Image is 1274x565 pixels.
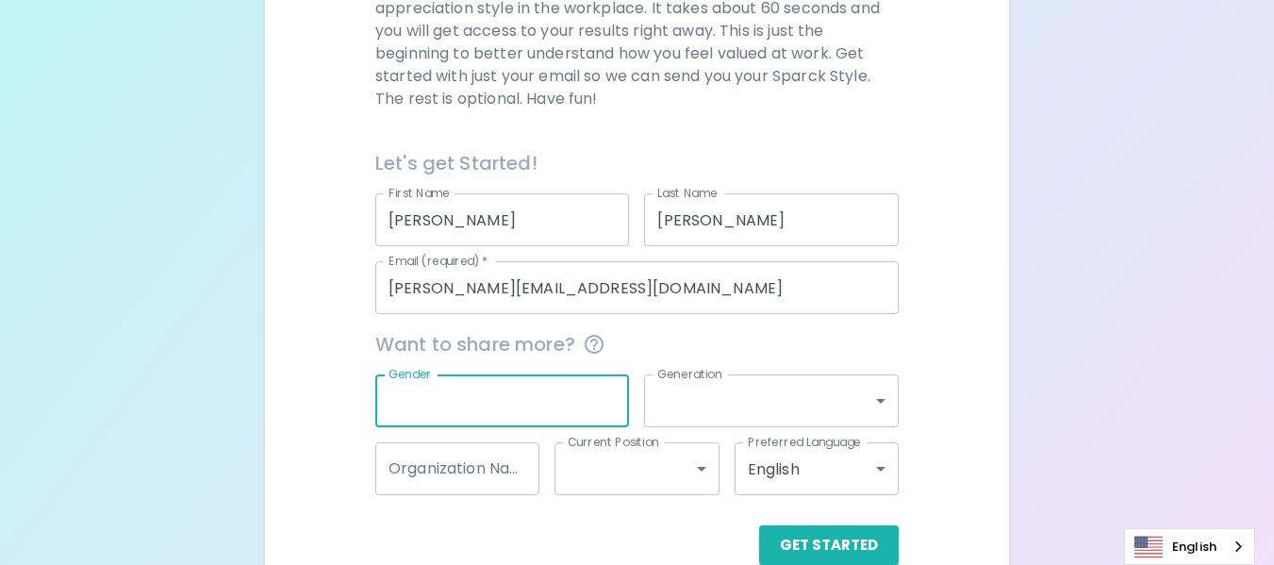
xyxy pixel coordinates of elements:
label: Gender [389,366,432,382]
label: Email (required) [389,253,488,269]
h6: Let's get Started! [375,148,899,178]
div: Language [1124,528,1255,565]
label: Generation [657,366,722,382]
span: Want to share more? [375,329,899,359]
label: Last Name [657,185,717,201]
aside: Language selected: English [1124,528,1255,565]
a: English [1125,529,1254,564]
label: Preferred Language [748,434,861,450]
svg: This information is completely confidential and only used for aggregated appreciation studies at ... [583,333,605,356]
label: Current Position [568,434,659,450]
label: First Name [389,185,450,201]
button: Get Started [759,525,899,565]
div: English [735,442,899,495]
